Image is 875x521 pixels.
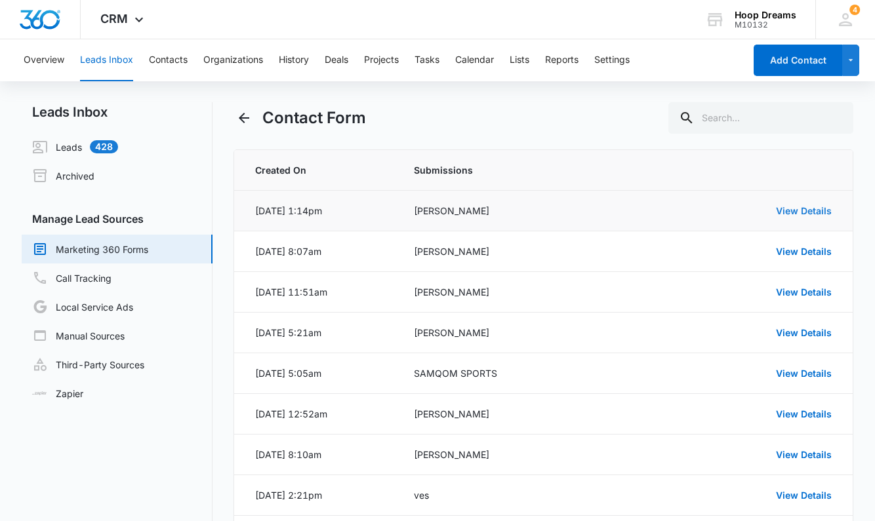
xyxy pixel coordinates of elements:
[455,39,494,81] button: Calendar
[849,5,860,15] div: notifications count
[255,285,327,299] div: [DATE] 11:51am
[255,407,327,421] div: [DATE] 12:52am
[414,204,634,218] div: [PERSON_NAME]
[414,488,634,502] div: ves
[414,366,634,380] div: SAMQOM SPORTS
[255,488,322,502] div: [DATE] 2:21pm
[414,448,634,461] div: [PERSON_NAME]
[22,211,213,227] h3: Manage Lead Sources
[776,490,832,501] a: View Details
[668,102,853,134] input: Search...
[279,39,309,81] button: History
[414,285,634,299] div: [PERSON_NAME]
[262,106,366,130] h1: Contact Form
[24,39,64,81] button: Overview
[364,39,399,81] button: Projects
[776,286,832,298] a: View Details
[80,39,133,81] button: Leads Inbox
[32,168,94,183] a: Archived
[32,139,118,155] a: Leads428
[255,366,321,380] div: [DATE] 5:05am
[510,39,529,81] button: Lists
[776,246,832,257] a: View Details
[776,408,832,419] a: View Details
[754,45,842,76] button: Add Contact
[776,449,832,460] a: View Details
[32,387,83,400] a: Zapier
[735,10,796,20] div: account name
[255,244,321,258] div: [DATE] 8:07am
[22,102,213,122] h2: Leads Inbox
[849,5,860,15] span: 4
[149,39,188,81] button: Contacts
[776,368,832,379] a: View Details
[32,241,148,257] a: Marketing 360 Forms
[255,448,321,461] div: [DATE] 8:10am
[414,163,634,177] span: Submissions
[594,39,630,81] button: Settings
[203,39,263,81] button: Organizations
[255,204,322,218] div: [DATE] 1:14pm
[415,39,439,81] button: Tasks
[735,20,796,29] div: account id
[545,39,579,81] button: Reports
[414,244,634,258] div: [PERSON_NAME]
[234,107,254,128] button: Back
[32,328,125,343] a: Manual Sources
[32,299,133,315] a: Local Service Ads
[32,357,144,372] a: Third-Party Sources
[325,39,348,81] button: Deals
[100,12,128,26] span: CRM
[255,326,321,339] div: [DATE] 5:21am
[776,327,832,338] a: View Details
[776,205,832,216] a: View Details
[255,163,382,177] span: Created On
[414,326,634,339] div: [PERSON_NAME]
[32,270,112,286] a: Call Tracking
[414,407,634,421] div: [PERSON_NAME]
